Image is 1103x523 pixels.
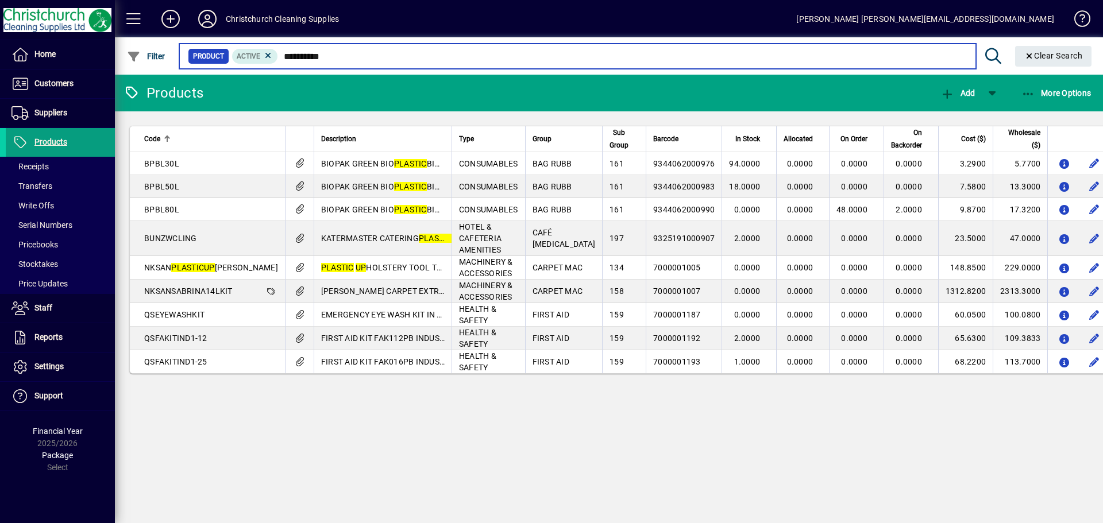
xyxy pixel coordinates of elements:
span: 1.0000 [734,357,761,366]
span: 7000001187 [653,310,701,319]
span: Product [193,51,224,62]
span: Code [144,133,160,145]
a: Serial Numbers [6,215,115,235]
span: BAG RUBB [533,182,572,191]
div: In Stock [729,133,770,145]
span: 0.0000 [787,286,813,296]
a: Customers [6,69,115,98]
span: Price Updates [11,279,68,288]
div: [PERSON_NAME] [PERSON_NAME][EMAIL_ADDRESS][DOMAIN_NAME] [796,10,1054,28]
span: 9344062000983 [653,182,715,191]
td: 148.8500 [938,256,993,280]
a: Pricebooks [6,235,115,254]
em: PLASTIC [171,263,204,272]
span: Description [321,133,356,145]
div: Code [144,133,278,145]
span: CONSUMABLES [459,159,518,168]
span: 7000001007 [653,286,701,296]
div: Group [533,133,596,145]
span: MACHINERY & ACCESSORIES [459,257,513,278]
div: Products [124,84,203,102]
span: 48.0000 [836,205,867,214]
span: QSFAKITIND1-12 [144,334,207,343]
span: CARPET MAC [533,263,583,272]
button: Clear [1015,46,1092,67]
span: CONSUMABLES [459,205,518,214]
td: 65.6300 [938,327,993,350]
mat-chip: Activation Status: Active [232,49,278,64]
span: 9344062000976 [653,159,715,168]
button: Add [938,83,978,103]
span: HOTEL & CAFETERIA AMENITIES [459,222,502,254]
span: Support [34,391,63,400]
span: BAG RUBB [533,159,572,168]
td: 2313.3000 [993,280,1047,303]
span: 0.0000 [841,182,867,191]
span: 0.0000 [734,205,761,214]
span: BPBL30L [144,159,179,168]
a: Price Updates [6,274,115,293]
span: Type [459,133,474,145]
button: Edit [1085,352,1103,371]
span: 7000001005 [653,263,701,272]
span: 94.0000 [729,159,760,168]
a: Stocktakes [6,254,115,274]
div: Type [459,133,518,145]
button: Edit [1085,229,1103,247]
span: 161 [610,159,624,168]
a: Support [6,382,115,410]
span: Staff [34,303,52,312]
div: Sub Group [610,126,639,152]
td: 3.2900 [938,152,993,175]
a: Settings [6,352,115,381]
div: On Order [836,133,878,145]
span: 0.0000 [896,310,922,319]
span: BIOPAK GREEN BIO BIN LINER 30L 25S [321,159,497,168]
td: 17.3200 [993,198,1047,221]
span: FIRST AID KIT FAK016PB INDUSTRIAL & COMMERICAL 1-25 PERSON IN GREEN WALL [321,357,670,366]
span: BPBL80L [144,205,179,214]
span: On Order [840,133,867,145]
a: Receipts [6,157,115,176]
span: 0.0000 [896,159,922,168]
span: 0.0000 [787,310,813,319]
span: 0.0000 [896,182,922,191]
span: FIRST AID [533,310,569,319]
span: FIRST AID [533,334,569,343]
a: Suppliers [6,99,115,127]
span: 0.0000 [896,357,922,366]
span: CAFÉ [MEDICAL_DATA] [533,228,596,249]
span: 0.0000 [841,263,867,272]
span: FIRST AID [533,357,569,366]
button: More Options [1019,83,1094,103]
span: QSEYEWASHKIT [144,310,205,319]
span: MACHINERY & ACCESSORIES [459,281,513,301]
span: BIOPAK GREEN BIO BIN LINER 80L 20S [321,205,497,214]
span: 0.0000 [896,334,922,343]
a: Knowledge Base [1066,2,1089,40]
button: Profile [189,9,226,29]
span: BAG RUBB [533,205,572,214]
button: Edit [1085,154,1103,173]
a: Staff [6,294,115,323]
span: 0.0000 [787,205,813,214]
span: 0.0000 [841,159,867,168]
span: 159 [610,310,624,319]
span: 0.0000 [896,234,922,243]
span: HEALTH & SAFETY [459,351,496,372]
span: 0.0000 [787,234,813,243]
span: 7000001192 [653,334,701,343]
span: [PERSON_NAME] CARPET EXTRACTOR 14L WITH HOLSTERY TOOL [321,286,613,296]
div: Allocated [784,133,823,145]
span: HEALTH & SAFETY [459,328,496,348]
span: 0.0000 [841,234,867,243]
span: Stocktakes [11,259,58,269]
button: Edit [1085,329,1103,347]
span: Wholesale ($) [1000,126,1040,152]
a: Reports [6,323,115,352]
span: Products [34,137,67,146]
button: Edit [1085,200,1103,219]
span: HEALTH & SAFETY [459,304,496,325]
td: 113.7000 [993,350,1047,373]
span: More Options [1021,88,1092,98]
